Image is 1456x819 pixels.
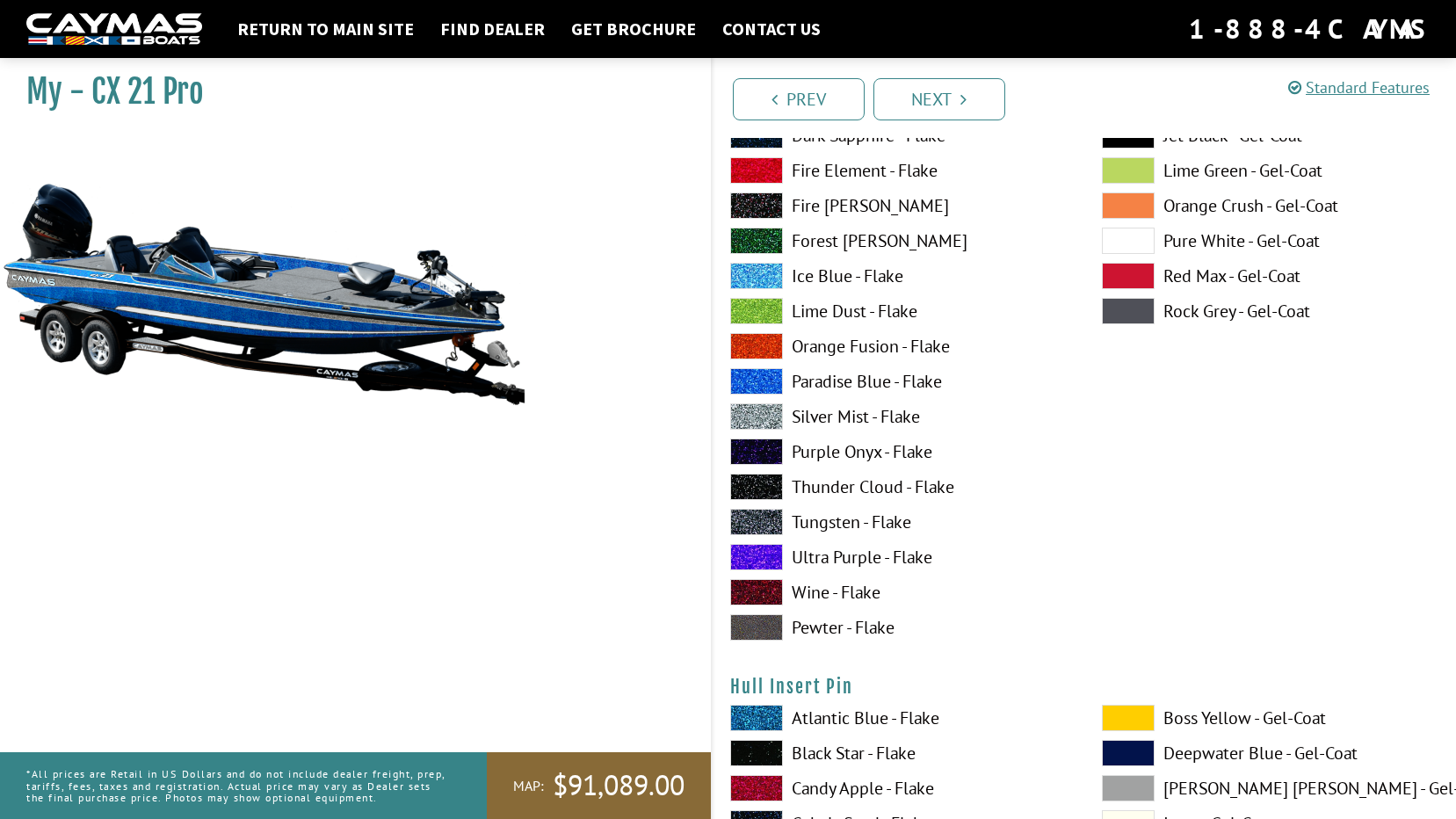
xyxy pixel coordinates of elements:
[730,740,1067,766] label: Black Star - Flake
[730,228,1067,254] label: Forest [PERSON_NAME]
[26,759,447,812] p: *All prices are Retail in US Dollars and do not include dealer freight, prep, tariffs, fees, taxe...
[730,157,1067,184] label: Fire Element - Flake
[714,18,829,40] a: Contact Us
[1102,298,1438,324] label: Rock Grey - Gel-Coat
[228,18,423,40] a: Return to main site
[730,368,1067,395] label: Paradise Blue - Flake
[553,767,685,804] span: $91,089.00
[730,775,1067,801] label: Candy Apple - Flake
[513,777,544,795] span: MAP:
[431,18,554,40] a: Find Dealer
[730,263,1067,289] label: Ice Blue - Flake
[730,705,1067,731] label: Atlantic Blue - Flake
[730,614,1067,641] label: Pewter - Flake
[730,403,1067,430] label: Silver Mist - Flake
[730,333,1067,359] label: Orange Fusion - Flake
[26,72,667,112] h1: My - CX 21 Pro
[730,676,1439,698] h4: Hull Insert Pin
[730,544,1067,570] label: Ultra Purple - Flake
[1102,157,1438,184] label: Lime Green - Gel-Coat
[1102,192,1438,219] label: Orange Crush - Gel-Coat
[873,78,1005,120] a: Next
[733,78,865,120] a: Prev
[730,579,1067,605] label: Wine - Flake
[730,474,1067,500] label: Thunder Cloud - Flake
[26,13,202,46] img: white-logo-c9c8dbefe5ff5ceceb0f0178aa75bf4bb51f6bca0971e226c86eb53dfe498488.png
[1189,10,1430,48] div: 1-888-4CAYMAS
[1102,775,1438,801] label: [PERSON_NAME] [PERSON_NAME] - Gel-Coat
[1102,228,1438,254] label: Pure White - Gel-Coat
[487,752,711,819] a: MAP:$91,089.00
[730,438,1067,465] label: Purple Onyx - Flake
[730,192,1067,219] label: Fire [PERSON_NAME]
[562,18,705,40] a: Get Brochure
[730,509,1067,535] label: Tungsten - Flake
[730,298,1067,324] label: Lime Dust - Flake
[1288,77,1430,98] a: Standard Features
[1102,740,1438,766] label: Deepwater Blue - Gel-Coat
[1102,705,1438,731] label: Boss Yellow - Gel-Coat
[1102,263,1438,289] label: Red Max - Gel-Coat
